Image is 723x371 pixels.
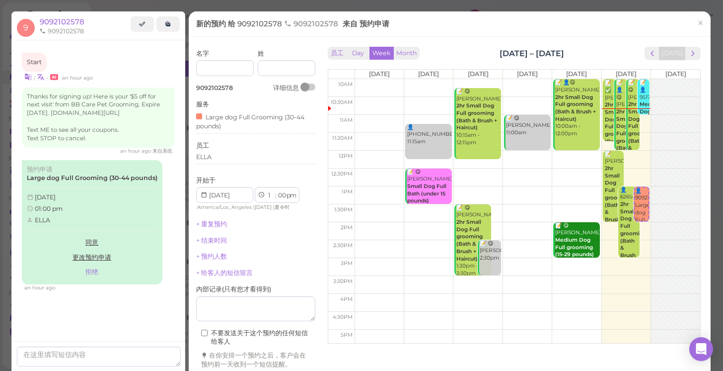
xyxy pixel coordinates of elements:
[369,47,394,60] button: Week
[196,19,389,28] span: 新的预约 给 来自 预约申请
[333,278,353,284] span: 3:30pm
[635,187,648,268] div: 👤9092102578 Large dog Full Grooming (30-44 pounds) ELLA 1:00pm
[17,19,35,37] span: 9
[456,88,501,147] div: 📝 😋 [PERSON_NAME] 10:15am - 12:15pm
[333,314,353,320] span: 4:30pm
[196,141,209,150] label: 员工
[27,174,157,183] label: Large dog Full Grooming (30-44 pounds)
[328,47,347,60] button: 员工
[333,242,353,249] span: 2:30pm
[340,296,353,302] span: 4pm
[196,285,271,294] label: 内部记录 ( 只有您才看得到 )
[393,47,420,60] button: Month
[689,337,713,361] div: Open Intercom Messenger
[456,102,497,131] b: 2hr Small Dog Full grooming (Bath & Brush + Haircut)
[616,108,643,181] b: 2hr Small Dog Full grooming (Bath & Brush + Haircut)
[342,188,353,195] span: 1pm
[665,70,686,78] span: [DATE]
[273,84,299,93] div: 详细信息
[27,193,157,202] div: [DATE]
[407,169,452,212] div: 📝 😋 [PERSON_NAME] 12:30pm
[331,99,353,105] span: 10:30am
[196,237,227,244] a: + 结束时间
[639,79,650,145] div: 📝 👤9517372683 50 10:00am
[628,79,640,196] div: 📝 😋 [PERSON_NAME] 10:00am - 12:00pm
[196,253,227,260] a: + 预约人数
[566,70,587,78] span: [DATE]
[645,47,660,60] button: prev
[479,240,501,262] div: 📝 😋 [PERSON_NAME] 2:30pm
[517,70,538,78] span: [DATE]
[35,205,63,212] span: 01:00 pm
[456,219,483,262] b: 2hr Small Dog Full grooming (Bath & Brush + Haircut)
[697,16,704,30] span: ×
[468,70,489,78] span: [DATE]
[196,84,233,92] span: 9092102578
[196,153,212,162] div: ELLA
[197,204,252,210] span: America/Los_Angeles
[196,100,209,109] label: 服务
[196,111,313,131] div: Large dog Full Grooming (30-44 pounds)
[120,148,152,154] span: 10/04/2025 09:24am
[620,186,640,296] div: 👤6265489993 1:00pm - 3:00pm
[616,79,628,210] div: 📝 👤😋 [PERSON_NAME] [PERSON_NAME] 10:00am - 12:00pm
[22,53,47,72] div: Start
[22,88,175,148] div: Thanks for signing up! Here is your '$5 off for next visit' from BB Care Pet Grooming. Expire [DA...
[605,101,631,174] b: 2hr Small Dog Full grooming (Bath & Brush + Haircut)
[555,79,600,138] div: 📝 👤😋 [PERSON_NAME] 10:00am - 12:00pm
[341,260,353,267] span: 3pm
[196,49,209,58] label: 名字
[555,94,596,122] b: 2hr Small Dog Full grooming (Bath & Brush + Haircut)
[22,72,175,82] div: •
[628,101,654,173] b: 2hr Small Dog Full grooming (Bath & Brush + Haircut)
[237,19,284,28] span: 9092102578
[604,80,616,226] div: 📝 ✅ [PERSON_NAME] He is a bit matted 9:45am - 11:45am
[34,75,35,81] i: |
[659,47,686,60] button: [DATE]
[616,70,637,78] span: [DATE]
[331,171,353,177] span: 12:30pm
[196,203,307,212] div: | |
[555,237,594,258] b: Medium Dog Full grooming (15-29 pounds)
[418,70,439,78] span: [DATE]
[201,330,208,336] input: 不要发送关于这个预约的任何短信给客人
[341,332,353,338] span: 5pm
[62,75,93,81] span: 10/04/2025 09:24am
[152,148,172,154] span: 来自系统
[201,351,310,369] div: 在你安排一个预约之后，客户会在预约前一天收到一个短信提醒。
[407,124,452,146] div: 👤[PHONE_NUMBER] 11:15am
[407,183,446,204] b: Small Dog Full Bath (under 15 pounds)
[640,101,662,129] b: Medium Dog Full Bath
[506,115,551,137] div: 📝 😋 [PERSON_NAME] 11:00am
[196,220,227,228] a: + 重复预约
[340,117,353,123] span: 11am
[27,235,157,250] a: 同意
[339,153,353,159] span: 12pm
[555,222,600,274] div: 📝 😋 [PERSON_NAME] ELLA 2:00pm
[334,206,353,213] span: 1:30pm
[27,165,157,174] div: 预约申请
[685,47,701,60] button: next
[27,216,157,225] div: ELLA
[27,265,157,279] button: 拒绝
[338,81,353,88] span: 10am
[258,49,264,58] label: 姓
[27,250,157,265] a: 更改预约申请
[196,176,216,185] label: 开始于
[346,47,370,60] button: Day
[284,19,340,28] span: 9092102578
[456,204,491,278] div: 📝 😋 [PERSON_NAME] 1:30pm - 3:30pm
[201,329,310,347] label: 不要发送关于这个预约的任何短信给客人
[37,27,86,36] li: 9092102578
[332,135,353,141] span: 11:30am
[500,48,564,59] h2: [DATE] – [DATE]
[604,151,624,260] div: 📝 [PERSON_NAME] 12:00pm - 2:00pm
[341,224,353,231] span: 2pm
[40,17,84,26] a: 9092102578
[620,201,647,273] b: 2hr Small Dog Full grooming (Bath & Brush + Haircut)
[369,70,390,78] span: [DATE]
[255,204,272,210] span: [DATE]
[605,165,631,237] b: 2hr Small Dog Full grooming (Bath & Brush + Haircut)
[196,269,253,277] a: + 给客人的短信留言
